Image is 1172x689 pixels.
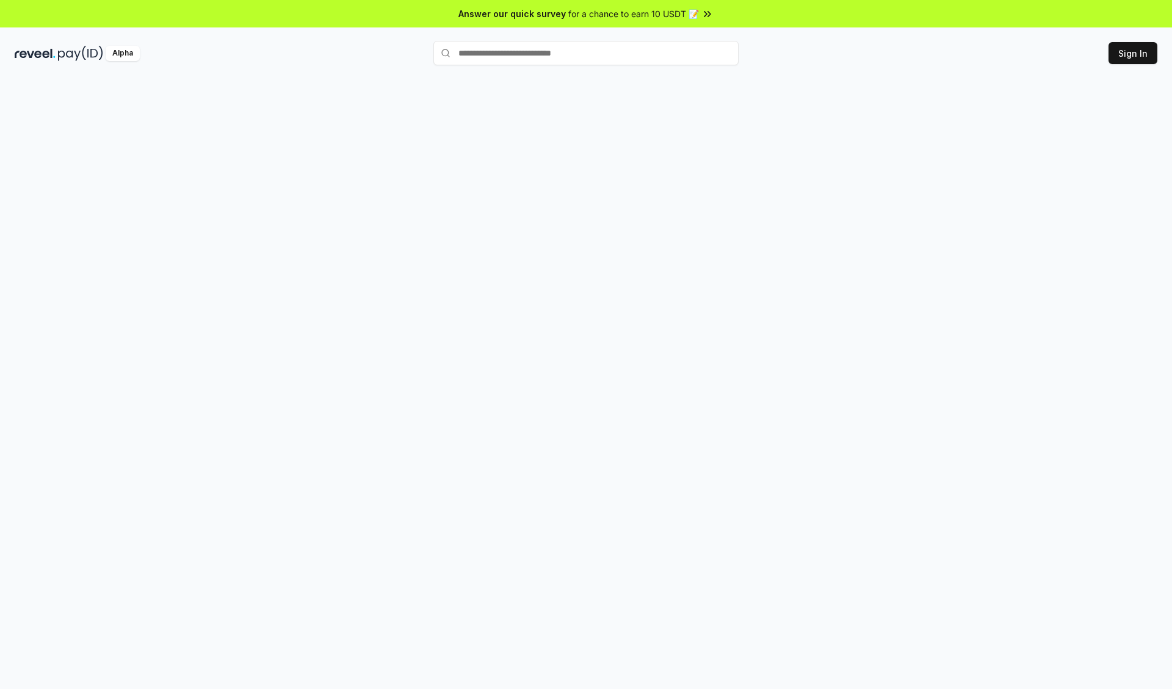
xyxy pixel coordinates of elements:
button: Sign In [1109,42,1157,64]
img: reveel_dark [15,46,56,61]
span: for a chance to earn 10 USDT 📝 [568,7,699,20]
img: pay_id [58,46,103,61]
span: Answer our quick survey [458,7,566,20]
div: Alpha [106,46,140,61]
